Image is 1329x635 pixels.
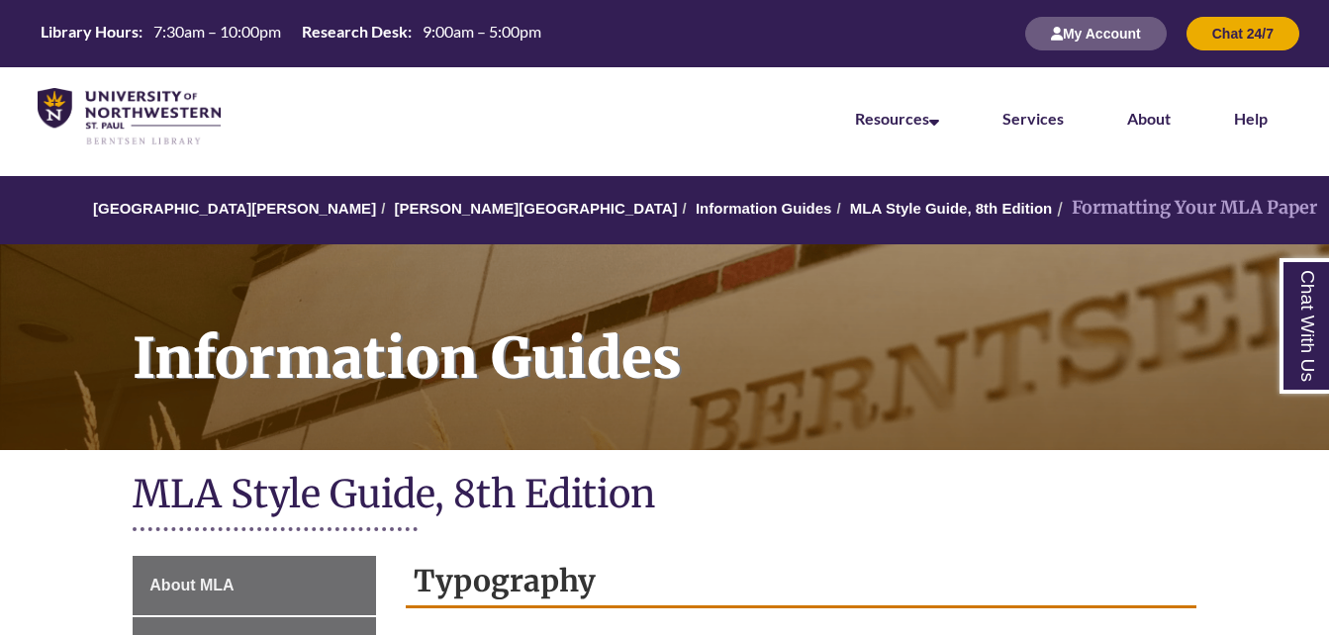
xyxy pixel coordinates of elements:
span: 9:00am – 5:00pm [423,22,541,41]
a: About [1127,109,1171,128]
a: About MLA [133,556,376,615]
h1: MLA Style Guide, 8th Edition [133,470,1195,522]
li: Formatting Your MLA Paper [1052,194,1317,223]
a: Information Guides [696,200,832,217]
span: About MLA [149,577,234,593]
button: My Account [1025,17,1167,50]
h2: Typography [406,556,1195,608]
h1: Information Guides [111,244,1329,424]
a: Help [1234,109,1268,128]
table: Hours Today [33,21,549,45]
a: Hours Today [33,21,549,47]
a: My Account [1025,25,1167,42]
button: Chat 24/7 [1187,17,1299,50]
a: [GEOGRAPHIC_DATA][PERSON_NAME] [93,200,376,217]
img: UNWSP Library Logo [38,88,221,146]
a: Resources [855,109,939,128]
th: Research Desk: [294,21,415,43]
a: [PERSON_NAME][GEOGRAPHIC_DATA] [394,200,677,217]
a: Services [1002,109,1064,128]
a: MLA Style Guide, 8th Edition [850,200,1052,217]
a: Chat 24/7 [1187,25,1299,42]
th: Library Hours: [33,21,145,43]
span: 7:30am – 10:00pm [153,22,281,41]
